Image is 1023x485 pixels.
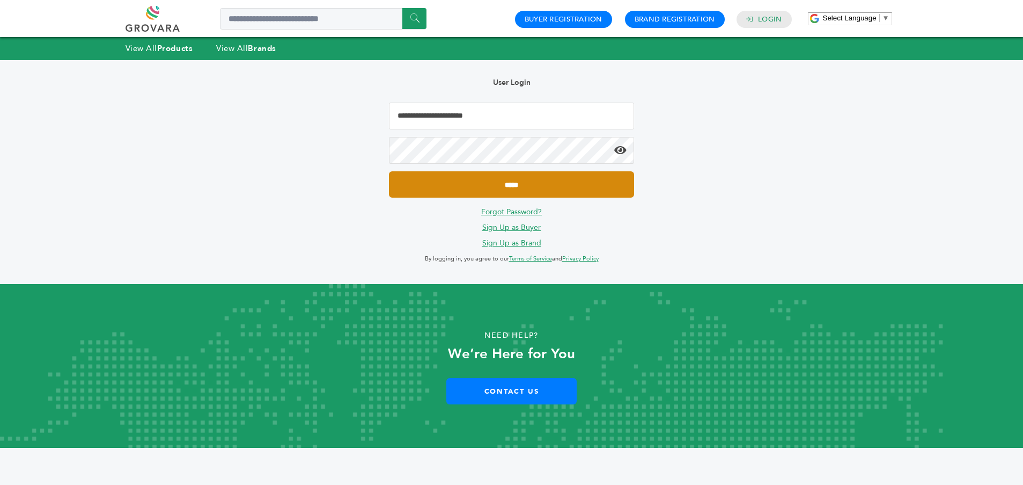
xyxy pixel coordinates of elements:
[126,43,193,54] a: View AllProducts
[758,15,782,24] a: Login
[216,43,276,54] a: View AllBrands
[493,77,531,88] b: User Login
[509,255,552,263] a: Terms of Service
[51,328,972,344] p: Need Help?
[220,8,426,30] input: Search a product or brand...
[446,378,577,404] a: Contact Us
[525,15,602,24] a: Buyer Registration
[482,222,541,233] a: Sign Up as Buyer
[481,207,542,217] a: Forgot Password?
[562,255,599,263] a: Privacy Policy
[157,43,193,54] strong: Products
[248,43,276,54] strong: Brands
[635,15,715,24] a: Brand Registration
[823,14,889,22] a: Select Language​
[389,137,634,164] input: Password
[882,14,889,22] span: ▼
[389,252,634,265] p: By logging in, you agree to our and
[482,238,541,248] a: Sign Up as Brand
[823,14,877,22] span: Select Language
[448,344,575,364] strong: We’re Here for You
[389,103,634,129] input: Email Address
